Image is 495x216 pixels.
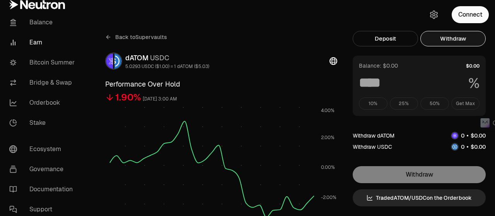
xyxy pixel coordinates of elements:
span: USDC [150,53,169,62]
div: Withdraw dATOM [353,132,394,139]
button: Connect [452,6,489,23]
a: Documentation [3,179,84,199]
div: 1.90% [115,91,141,104]
img: dATOM Logo [452,133,458,139]
span: % [468,76,480,91]
div: Withdraw USDC [353,143,392,151]
tspan: 0.00% [321,164,335,170]
h3: Performance Over Hold [105,79,337,90]
span: Back to Supervaults [115,33,167,41]
div: 5.0293 USDC ($1.00) = 1 dATOM ($5.03) [125,63,209,70]
div: dATOM [125,53,209,63]
img: USDC Logo [114,53,121,69]
a: Stake [3,113,84,133]
a: Bitcoin Summer [3,53,84,73]
a: Back toSupervaults [105,31,167,43]
a: Governance [3,159,84,179]
tspan: 4.00% [321,107,335,114]
a: Bridge & Swap [3,73,84,93]
button: Withdraw [420,31,486,46]
img: USDC Logo [452,144,458,150]
a: Earn [3,32,84,53]
a: Balance [3,12,84,32]
a: TradedATOM/USDCon the Orderbook [353,189,486,206]
tspan: -2.00% [321,194,336,201]
button: Deposit [353,31,418,46]
img: dATOM Logo [106,53,113,69]
div: Balance: $0.00 [359,62,398,70]
a: Ecosystem [3,139,84,159]
a: Orderbook [3,93,84,113]
tspan: 2.00% [321,134,335,141]
div: [DATE] 3:00 AM [143,95,177,104]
